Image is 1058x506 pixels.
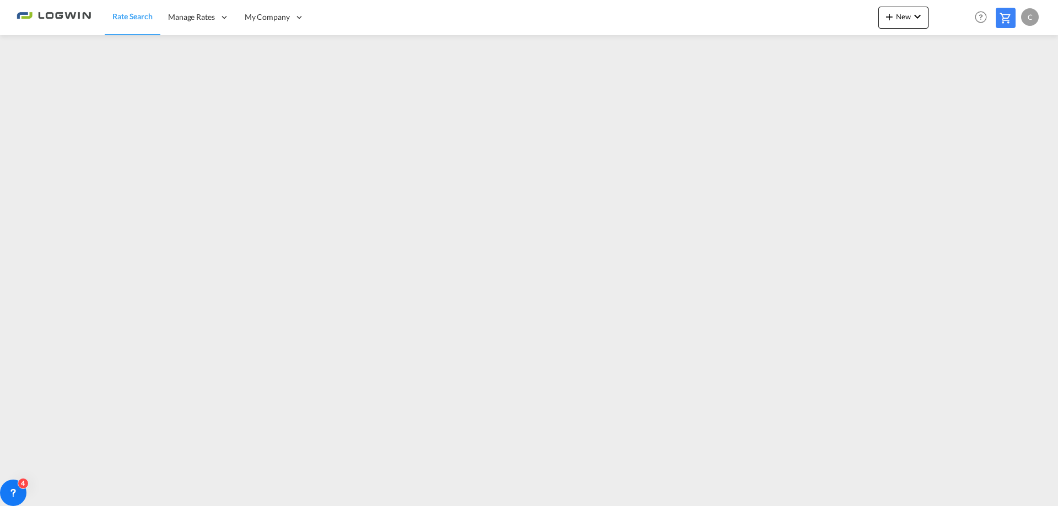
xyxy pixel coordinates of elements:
[883,12,924,21] span: New
[168,12,215,23] span: Manage Rates
[1021,8,1039,26] div: C
[245,12,290,23] span: My Company
[878,7,929,29] button: icon-plus 400-fgNewicon-chevron-down
[17,5,91,30] img: 2761ae10d95411efa20a1f5e0282d2d7.png
[883,10,896,23] md-icon: icon-plus 400-fg
[971,8,990,26] span: Help
[112,12,153,21] span: Rate Search
[971,8,996,28] div: Help
[911,10,924,23] md-icon: icon-chevron-down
